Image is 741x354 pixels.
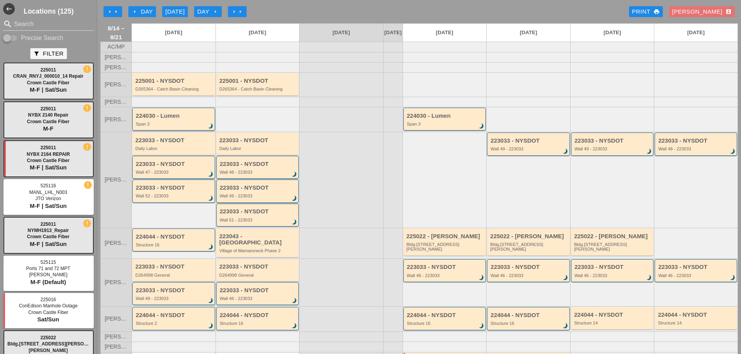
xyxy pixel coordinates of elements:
[407,264,484,270] div: 223033 - NYSDOT
[207,170,215,179] i: brightness_3
[658,264,735,270] div: 223033 - NYSDOT
[29,348,68,353] span: [PERSON_NAME]
[136,321,213,326] div: Structure 2
[212,9,219,15] i: arrow_right
[219,248,297,253] div: Village of Mamaroneck Phase 2
[194,6,222,17] button: Day
[290,170,299,179] i: brightness_3
[207,296,215,305] i: brightness_3
[105,177,128,183] span: [PERSON_NAME]
[135,273,213,277] div: D264998 General
[219,78,297,84] div: 225001 - NYSDOT
[658,321,735,325] div: Structure 14
[37,316,59,323] span: Sat/Sun
[490,321,568,326] div: Structure 16
[27,119,69,124] span: Crown Castle Fiber
[136,113,213,119] div: 224030 - Lumen
[40,260,56,265] span: 525115
[26,266,70,271] span: Ports 71 and 72 MPT
[128,6,156,17] button: Day
[136,242,213,247] div: Structure 16
[658,312,735,318] div: 224044 - NYSDOT
[725,9,732,15] i: account_box
[107,9,113,15] i: arrow_left
[3,19,12,29] i: search
[220,185,297,191] div: 223033 - NYSDOT
[136,312,213,319] div: 224044 - NYSDOT
[220,296,297,301] div: Wall 46 - 223033
[27,80,69,85] span: Crown Castle Fiber
[3,3,15,15] i: west
[113,9,119,15] i: arrow_left
[571,24,654,42] a: [DATE]
[105,82,128,87] span: [PERSON_NAME]
[19,303,78,309] span: ConEdison Manhole Outage
[575,138,652,144] div: 223033 - NYSDOT
[29,272,68,277] span: [PERSON_NAME]
[28,228,69,233] span: NYMH1913_Repair
[561,322,570,330] i: brightness_3
[658,138,735,144] div: 223033 - NYSDOT
[574,233,652,240] div: 225022 - [PERSON_NAME]
[30,48,67,59] button: Filter
[407,122,484,126] div: Span 3
[131,9,138,15] i: arrow_left
[43,125,54,132] span: M-F
[131,7,153,16] div: Day
[40,297,56,302] span: 225016
[135,263,213,270] div: 223033 - NYSDOT
[29,190,67,195] span: MANL_LHL_N003
[105,117,128,122] span: [PERSON_NAME]
[406,242,484,252] div: Bldg.1062 St Johns Place
[403,24,487,42] a: [DATE]
[40,67,56,73] span: 225011
[219,273,297,277] div: D264998 General
[30,241,67,247] span: M-F | Sat/Sun
[136,296,213,301] div: Wall 49 - 223033
[207,194,215,203] i: brightness_3
[40,335,56,340] span: 225022
[575,273,652,278] div: Wall 46 - 223033
[490,233,568,240] div: 225022 - [PERSON_NAME]
[477,322,486,330] i: brightness_3
[30,164,67,171] span: M-F | Sat/Sun
[84,105,91,112] i: new_releases
[219,233,297,246] div: 223043 - [GEOGRAPHIC_DATA]
[220,208,297,215] div: 223033 - NYSDOT
[105,24,128,42] span: 8/14 – 8/21
[107,44,124,50] span: AC/MP
[165,7,185,16] div: [DATE]
[231,9,237,15] i: arrow_right
[27,158,69,163] span: Crown Castle Fiber
[162,6,188,17] button: [DATE]
[574,242,652,252] div: Bldg.1062 St Johns Place
[219,137,297,144] div: 223033 - NYSDOT
[654,24,737,42] a: [DATE]
[729,147,737,156] i: brightness_3
[13,73,84,79] span: CRAN_RNYJ_000010_14 Repair
[220,161,297,167] div: 223033 - NYSDOT
[136,194,213,198] div: Wall 52 - 223033
[561,274,570,282] i: brightness_3
[136,170,213,174] div: Wall 47 - 223033
[490,264,568,270] div: 223033 - NYSDOT
[490,242,568,252] div: Bldg.1062 St Johns Place
[207,122,215,131] i: brightness_3
[136,161,213,167] div: 223033 - NYSDOT
[14,18,83,30] input: Search
[672,7,732,16] div: [PERSON_NAME]
[487,24,570,42] a: [DATE]
[658,273,735,278] div: Wall 46 - 223033
[84,143,91,150] i: new_releases
[407,321,484,326] div: Structure 16
[477,274,486,282] i: brightness_3
[28,112,68,118] span: NYBX 2140 Repair
[653,9,660,15] i: print
[136,234,213,240] div: 224044 - NYSDOT
[219,146,297,151] div: Daily Labor
[645,147,654,156] i: brightness_3
[669,6,735,17] button: [PERSON_NAME]
[384,24,403,42] a: [DATE]
[300,24,383,42] a: [DATE]
[105,54,128,60] span: [PERSON_NAME]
